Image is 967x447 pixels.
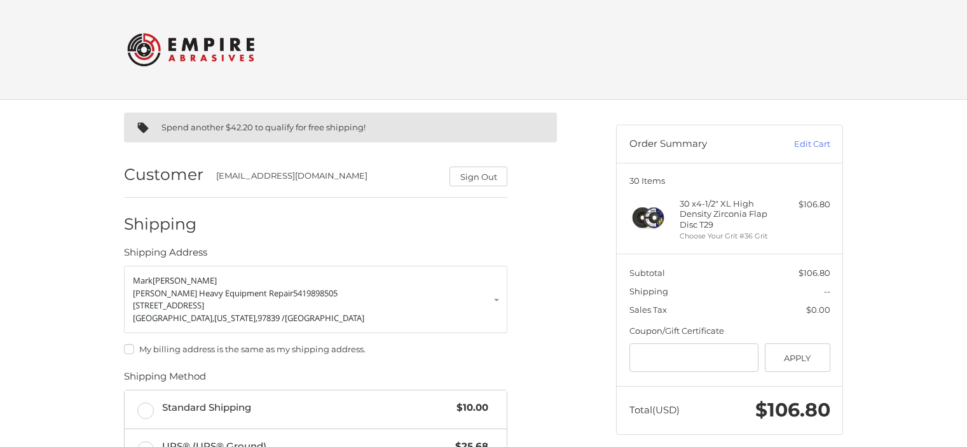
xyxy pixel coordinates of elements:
[755,398,830,422] span: $106.80
[806,305,830,315] span: $0.00
[133,275,153,286] span: Mark
[133,299,204,311] span: [STREET_ADDRESS]
[124,245,207,266] legend: Shipping Address
[824,286,830,296] span: --
[127,25,254,74] img: Empire Abrasives
[133,287,293,299] span: [PERSON_NAME] Heavy Equipment Repair
[629,404,680,416] span: Total (USD)
[214,312,257,324] span: [US_STATE],
[629,343,759,372] input: Gift Certificate or Coupon Code
[161,122,366,132] span: Spend another $42.20 to qualify for free shipping!
[124,214,198,234] h2: Shipping
[293,287,338,299] span: 5419898505
[450,401,488,415] span: $10.00
[629,305,667,315] span: Sales Tax
[765,343,830,372] button: Apply
[629,325,830,338] div: Coupon/Gift Certificate
[124,165,203,184] h2: Customer
[124,369,206,390] legend: Shipping Method
[799,268,830,278] span: $106.80
[766,138,830,151] a: Edit Cart
[285,312,364,324] span: [GEOGRAPHIC_DATA]
[629,286,668,296] span: Shipping
[124,266,507,333] a: Enter or select a different address
[629,175,830,186] h3: 30 Items
[680,231,777,242] li: Choose Your Grit #36 Grit
[124,344,507,354] label: My billing address is the same as my shipping address.
[680,198,777,230] h4: 30 x 4-1/2" XL High Density Zirconia Flap Disc T29
[629,268,665,278] span: Subtotal
[449,167,507,186] button: Sign Out
[133,312,214,324] span: [GEOGRAPHIC_DATA],
[629,138,766,151] h3: Order Summary
[257,312,285,324] span: 97839 /
[780,198,830,211] div: $106.80
[216,170,437,186] div: [EMAIL_ADDRESS][DOMAIN_NAME]
[153,275,217,286] span: [PERSON_NAME]
[162,401,451,415] span: Standard Shipping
